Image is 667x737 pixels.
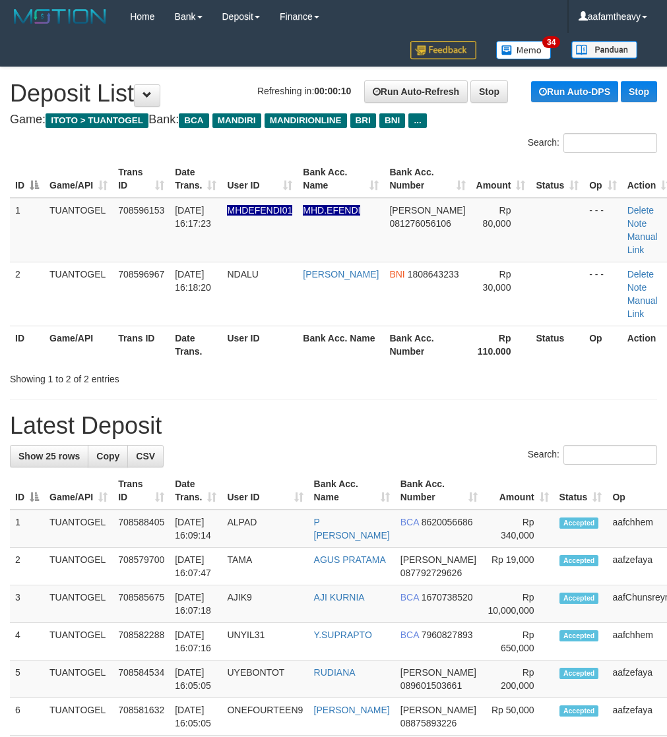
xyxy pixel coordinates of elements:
[298,160,384,198] th: Bank Acc. Name: activate to sort column ascending
[303,205,360,216] a: MHD.EFENDI
[410,41,476,59] img: Feedback.jpg
[88,445,128,467] a: Copy
[44,472,113,510] th: Game/API: activate to sort column ascending
[483,269,511,293] span: Rp 30,000
[113,661,170,698] td: 708584534
[170,510,222,548] td: [DATE] 16:09:14
[528,133,657,153] label: Search:
[400,592,419,603] span: BCA
[470,80,508,103] a: Stop
[400,554,476,565] span: [PERSON_NAME]
[384,326,470,363] th: Bank Acc. Number
[408,113,426,128] span: ...
[222,548,308,585] td: TAMA
[584,160,621,198] th: Op: activate to sort column ascending
[314,554,386,565] a: AGUS PRATAMA
[10,472,44,510] th: ID: activate to sort column descending
[303,269,379,280] a: [PERSON_NAME]
[179,113,208,128] span: BCA
[483,661,554,698] td: Rp 200,000
[118,269,164,280] span: 708596967
[222,326,298,363] th: User ID
[113,510,170,548] td: 708588405
[175,269,211,293] span: [DATE] 16:18:20
[471,160,531,198] th: Amount: activate to sort column ascending
[175,205,211,229] span: [DATE] 16:17:23
[113,548,170,585] td: 708579700
[96,451,119,461] span: Copy
[170,548,222,585] td: [DATE] 16:07:47
[483,623,554,661] td: Rp 650,000
[10,623,44,661] td: 4
[46,113,148,128] span: ITOTO > TUANTOGEL
[10,585,44,623] td: 3
[314,667,356,678] a: RUDIANA
[10,698,44,736] td: 6
[44,326,113,363] th: Game/API
[170,160,222,198] th: Date Trans.: activate to sort column ascending
[222,661,308,698] td: UYEBONTOT
[118,205,164,216] span: 708596153
[408,269,459,280] span: Copy 1808643233 to clipboard
[314,592,365,603] a: AJI KURNIA
[483,472,554,510] th: Amount: activate to sort column ascending
[227,269,258,280] span: NDALU
[265,113,347,128] span: MANDIRIONLINE
[542,36,560,48] span: 34
[170,661,222,698] td: [DATE] 16:05:05
[627,231,658,255] a: Manual Link
[44,698,113,736] td: TUANTOGEL
[559,517,599,529] span: Accepted
[10,661,44,698] td: 5
[44,548,113,585] td: TUANTOGEL
[222,472,308,510] th: User ID: activate to sort column ascending
[10,80,657,107] h1: Deposit List
[400,568,462,578] span: Copy 087792729626 to clipboard
[222,510,308,548] td: ALPAD
[400,630,419,640] span: BCA
[471,326,531,363] th: Rp 110.000
[554,472,608,510] th: Status: activate to sort column ascending
[136,451,155,461] span: CSV
[44,623,113,661] td: TUANTOGEL
[170,698,222,736] td: [DATE] 16:05:05
[257,86,351,96] span: Refreshing in:
[314,630,372,640] a: Y.SUPRAPTO
[483,510,554,548] td: Rp 340,000
[563,133,657,153] input: Search:
[212,113,261,128] span: MANDIRI
[44,160,113,198] th: Game/API: activate to sort column ascending
[113,160,170,198] th: Trans ID: activate to sort column ascending
[44,510,113,548] td: TUANTOGEL
[113,623,170,661] td: 708582288
[621,81,657,102] a: Stop
[483,585,554,623] td: Rp 10,000,000
[44,585,113,623] td: TUANTOGEL
[559,630,599,641] span: Accepted
[227,205,292,216] span: Nama rekening ada tanda titik/strip, harap diedit
[170,326,222,363] th: Date Trans.
[298,326,384,363] th: Bank Acc. Name
[571,41,637,59] img: panduan.png
[44,262,113,326] td: TUANTOGEL
[309,472,395,510] th: Bank Acc. Name: activate to sort column ascending
[350,113,376,128] span: BRI
[400,517,419,527] span: BCA
[18,451,80,461] span: Show 25 rows
[314,705,390,715] a: [PERSON_NAME]
[627,282,647,293] a: Note
[422,630,473,640] span: Copy 7960827893 to clipboard
[10,367,268,386] div: Showing 1 to 2 of 2 entries
[10,113,657,127] h4: Game: Bank:
[10,548,44,585] td: 2
[627,205,654,216] a: Delete
[559,593,599,604] span: Accepted
[584,326,621,363] th: Op
[584,198,621,262] td: - - -
[44,661,113,698] td: TUANTOGEL
[486,33,561,67] a: 34
[530,160,584,198] th: Status: activate to sort column ascending
[422,592,473,603] span: Copy 1670738520 to clipboard
[384,160,470,198] th: Bank Acc. Number: activate to sort column ascending
[379,113,405,128] span: BNI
